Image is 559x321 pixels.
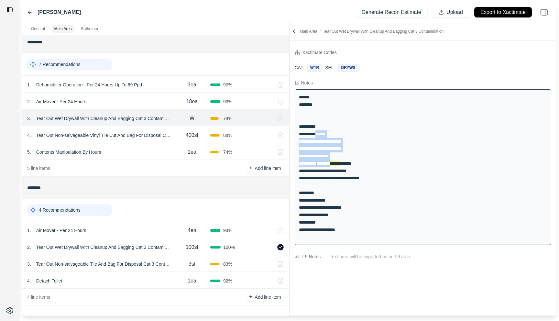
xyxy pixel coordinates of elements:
p: Air Mover - Per 24 Hours [34,226,89,235]
p: 3ea [188,81,196,89]
label: [PERSON_NAME] [38,8,81,16]
p: 7 Recommendations [39,61,80,68]
span: 90 % [223,82,232,88]
img: toggle sidebar [6,6,13,13]
span: 83 % [223,261,232,267]
p: + [249,164,252,172]
span: / [317,29,323,34]
span: 74 % [223,115,232,122]
div: Xactimate Codes [302,49,337,56]
p: 18ea [186,98,198,105]
p: 2 . [27,244,31,250]
img: comment [295,255,299,259]
span: Tear Out Wet Drywall With Cleanup And Bagging Cat 3 Contamination [323,29,444,34]
p: 100sf [186,243,198,251]
span: 93 % [223,98,232,105]
p: 1ea [188,277,196,285]
img: right-panel.svg [537,5,551,19]
button: Export to Xactimate [474,7,532,17]
p: Tear Out Wet Drywall With Cleanup And Bagging Cat 3 Contamination [34,114,174,123]
p: Generate Recon Estimate [362,9,421,16]
p: W [190,115,194,122]
button: Upload [433,7,469,17]
p: Dehumidifier Operation - Per 24 Hours Up To 69 Ppd [34,80,145,89]
p: Contents Manipulation By Hours [34,148,104,157]
p: 2 . [27,98,31,105]
div: Notes [301,80,313,86]
p: Text here will be exported as an F9 note. [330,253,551,260]
p: 400sf [186,131,198,139]
p: General [31,26,45,31]
p: 4 Recommendations [39,207,80,213]
span: 88 % [223,132,232,138]
p: Tear Out Non-salvageable Vinyl Tile Cut And Bag For Disposal Cat 3 Contamination [34,131,174,140]
p: 4 . [27,278,31,284]
p: Add line item [255,165,281,172]
div: WTR [307,64,323,71]
p: Detach Toilet [34,276,65,285]
p: Upload [446,9,463,16]
p: Bathroom [81,26,98,31]
p: 4 . [27,132,31,138]
div: F9 Notes [302,253,321,260]
p: Air Mover - Per 24 Hours [34,97,89,106]
span: 100 % [223,244,235,250]
p: 3sf [189,260,195,268]
p: Tear Out Non-salvageable Tile And Bag For Disposal Cat 3 Contamination [34,260,174,269]
p: 4 line items [27,294,50,300]
button: Generate Recon Estimate [355,7,427,17]
p: 1 . [27,82,31,88]
div: DRYWS [338,64,359,71]
p: Tear Out Wet Drywall With Cleanup And Bagging Cat 3 Contamination [34,243,174,252]
button: +Add line item [247,164,283,173]
p: Add line item [255,294,281,300]
p: Main Area [54,26,72,31]
span: 74 % [223,149,232,155]
p: 5 . [27,149,31,155]
p: 1 . [27,227,31,234]
button: +Add line item [247,293,283,302]
span: 93 % [223,227,232,234]
p: CAT: [295,64,304,71]
p: 3 . [27,261,31,267]
p: 4ea [188,227,196,234]
p: 5 line items [27,165,50,172]
p: 1ea [188,148,196,156]
span: 92 % [223,278,232,284]
p: Main Area [300,29,444,34]
p: 3 . [27,115,31,122]
p: Export to Xactimate [480,9,526,16]
p: + [249,293,252,301]
p: SEL: [325,64,335,71]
